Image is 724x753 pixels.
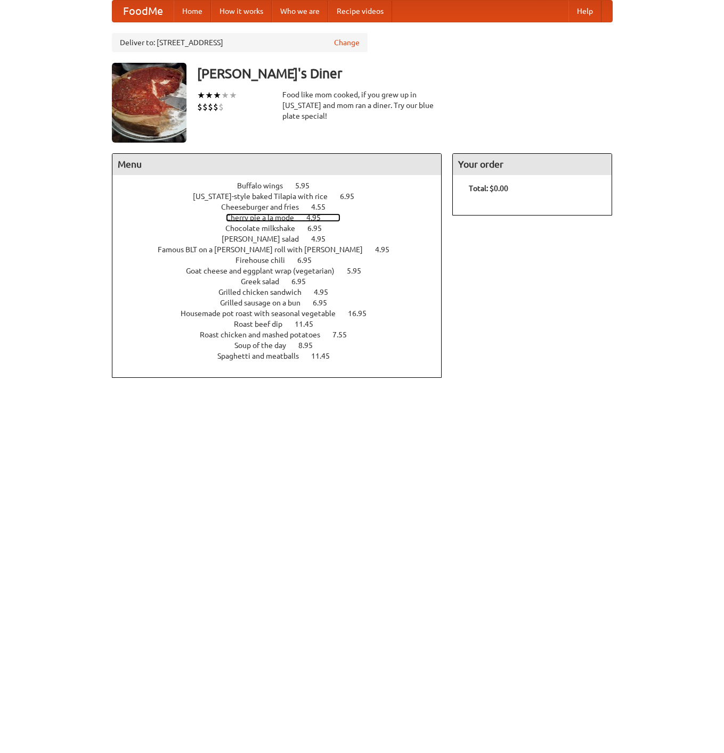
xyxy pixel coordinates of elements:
b: Total: $0.00 [469,184,508,193]
a: Grilled sausage on a bun 6.95 [220,299,347,307]
a: Greek salad 6.95 [241,277,326,286]
a: Who we are [272,1,328,22]
li: ★ [229,89,237,101]
a: Goat cheese and eggplant wrap (vegetarian) 5.95 [186,267,381,275]
li: ★ [221,89,229,101]
a: Spaghetti and meatballs 11.45 [217,352,349,360]
span: 4.95 [311,235,336,243]
a: Buffalo wings 5.95 [237,181,329,190]
span: 4.95 [314,288,339,296]
img: angular.jpg [112,63,186,143]
span: 4.95 [306,213,331,222]
a: Firehouse chili 6.95 [235,256,331,264]
span: Famous BLT on a [PERSON_NAME] roll with [PERSON_NAME] [158,245,373,254]
span: Housemade pot roast with seasonal vegetable [181,309,346,318]
h3: [PERSON_NAME]'s Diner [197,63,613,84]
span: 4.95 [375,245,400,254]
span: Cheeseburger and fries [221,203,310,211]
div: Food like mom cooked, if you grew up in [US_STATE] and mom ran a diner. Try our blue plate special! [282,89,442,121]
a: Roast chicken and mashed potatoes 7.55 [200,330,367,339]
a: Help [568,1,601,22]
span: Goat cheese and eggplant wrap (vegetarian) [186,267,345,275]
span: [US_STATE]-style baked Tilapia with rice [193,192,338,201]
h4: Your order [453,154,612,175]
a: [US_STATE]-style baked Tilapia with rice 6.95 [193,192,374,201]
span: 6.95 [307,224,332,233]
span: Buffalo wings [237,181,294,190]
span: 6.95 [297,256,322,264]
span: 5.95 [295,181,320,190]
span: 6.95 [313,299,338,307]
span: 11.45 [311,352,340,360]
li: ★ [197,89,205,101]
span: Soup of the day [234,341,297,350]
li: ★ [205,89,213,101]
span: 6.95 [340,192,365,201]
span: Roast chicken and mashed potatoes [200,330,331,339]
a: Roast beef dip 11.45 [234,320,333,328]
span: 8.95 [298,341,323,350]
span: Roast beef dip [234,320,293,328]
li: $ [208,101,213,113]
span: Chocolate milkshake [225,224,306,233]
a: Change [334,37,360,48]
a: Cheeseburger and fries 4.55 [221,203,345,211]
li: $ [202,101,208,113]
span: Grilled sausage on a bun [220,299,311,307]
span: 16.95 [348,309,377,318]
span: 4.55 [311,203,336,211]
h4: Menu [112,154,442,175]
span: [PERSON_NAME] salad [222,235,310,243]
span: Firehouse chili [235,256,296,264]
a: [PERSON_NAME] salad 4.95 [222,235,345,243]
a: Grilled chicken sandwich 4.95 [218,288,348,296]
a: Recipe videos [328,1,392,22]
span: 7.55 [332,330,357,339]
a: How it works [211,1,272,22]
li: ★ [213,89,221,101]
li: $ [218,101,224,113]
a: FoodMe [112,1,174,22]
a: Cherry pie a la mode 4.95 [226,213,340,222]
span: 6.95 [291,277,316,286]
a: Soup of the day 8.95 [234,341,332,350]
a: Home [174,1,211,22]
span: Cherry pie a la mode [226,213,305,222]
span: 11.45 [295,320,324,328]
li: $ [213,101,218,113]
span: 5.95 [347,267,372,275]
div: Deliver to: [STREET_ADDRESS] [112,33,368,52]
span: Grilled chicken sandwich [218,288,312,296]
li: $ [197,101,202,113]
span: Greek salad [241,277,290,286]
a: Famous BLT on a [PERSON_NAME] roll with [PERSON_NAME] 4.95 [158,245,409,254]
span: Spaghetti and meatballs [217,352,310,360]
a: Housemade pot roast with seasonal vegetable 16.95 [181,309,386,318]
a: Chocolate milkshake 6.95 [225,224,341,233]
